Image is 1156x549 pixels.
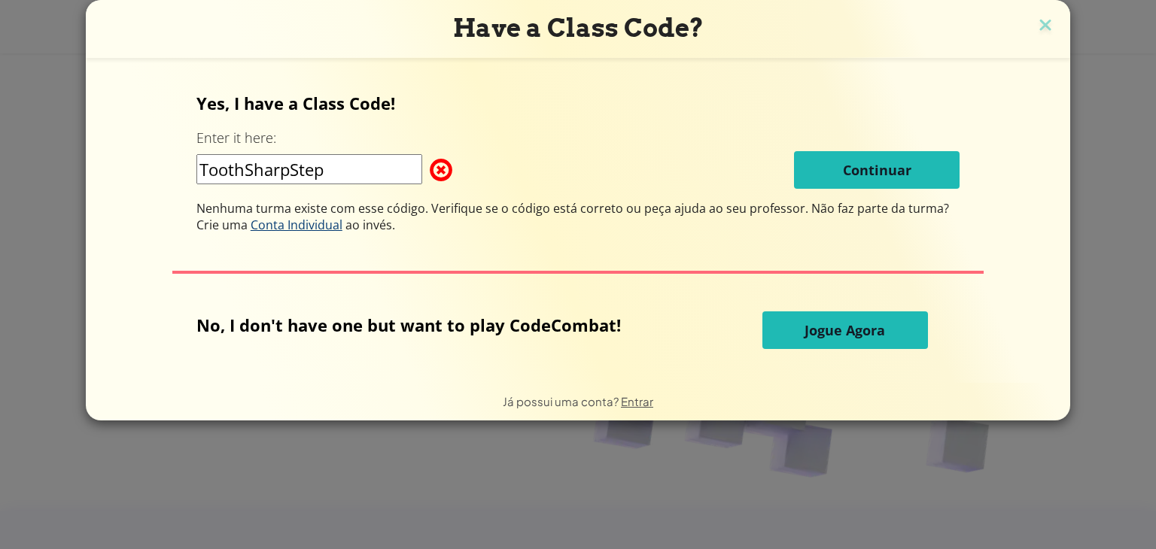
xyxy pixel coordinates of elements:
[196,129,276,147] label: Enter it here:
[342,217,395,233] span: ao invés.
[621,394,653,408] a: Entrar
[762,311,928,349] button: Jogue Agora
[805,321,885,339] span: Jogue Agora
[251,217,342,233] span: Conta Individual
[196,92,960,114] p: Yes, I have a Class Code!
[503,394,621,408] span: Já possui uma conta?
[794,151,960,189] button: Continuar
[843,161,911,179] span: Continuar
[196,200,949,233] span: Não faz parte da turma? Crie uma
[196,200,811,217] span: Nenhuma turma existe com esse código. Verifique se o código está correto ou peça ajuda ao seu pro...
[453,13,704,43] span: Have a Class Code?
[1036,15,1055,38] img: close icon
[196,314,656,336] p: No, I don't have one but want to play CodeCombat!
